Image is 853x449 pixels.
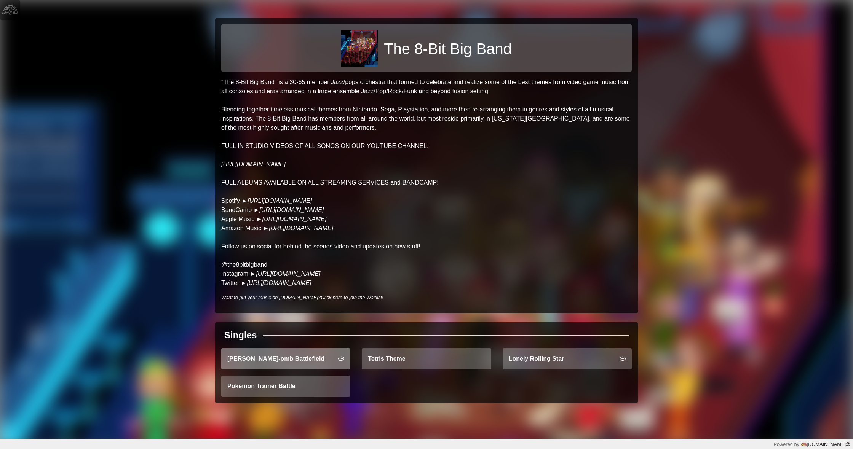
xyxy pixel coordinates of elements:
a: [PERSON_NAME]-omb Battlefield [221,348,350,369]
a: [URL][DOMAIN_NAME] [259,207,324,213]
a: [DOMAIN_NAME] [799,441,850,447]
i: Want to put your music on [DOMAIN_NAME]? [221,295,383,300]
img: logo-color-e1b8fa5219d03fcd66317c3d3cfaab08a3c62fe3c3b9b34d55d8365b78b1766b.png [801,441,807,447]
a: Lonely Rolling Star [503,348,632,369]
a: [URL][DOMAIN_NAME] [262,216,326,222]
a: [URL][DOMAIN_NAME] [221,161,286,167]
a: [URL][DOMAIN_NAME] [256,271,320,277]
div: Powered by [773,441,850,448]
h1: The 8-Bit Big Band [384,40,512,58]
img: logo-white-4c48a5e4bebecaebe01ca5a9d34031cfd3d4ef9ae749242e8c4bf12ef99f53e8.png [2,2,18,18]
a: Pokémon Trainer Battle [221,376,350,397]
a: [URL][DOMAIN_NAME] [248,197,312,204]
img: e6d8060a528fcde070d45fac979d56b2272a502a42812dc961a4338b1969284f.jpg [341,30,378,67]
a: [URL][DOMAIN_NAME] [269,225,333,231]
a: Click here to join the Waitlist! [321,295,383,300]
a: [URL][DOMAIN_NAME] [247,280,311,286]
p: "The 8-Bit Big Band" is a 30-65 member Jazz/pops orchestra that formed to celebrate and realize s... [221,78,632,288]
div: Singles [224,328,257,342]
a: Tetris Theme [362,348,491,369]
